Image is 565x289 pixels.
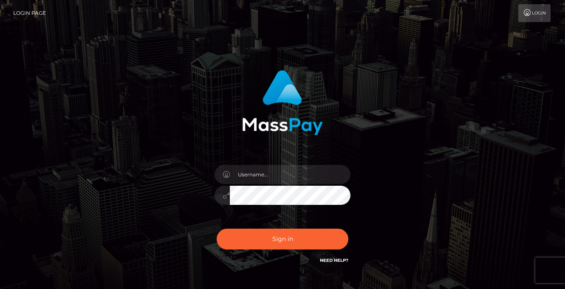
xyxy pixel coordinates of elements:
[518,4,551,22] a: Login
[242,70,323,135] img: MassPay Login
[230,165,350,184] input: Username...
[217,229,348,249] button: Sign in
[320,258,348,263] a: Need Help?
[13,4,46,22] a: Login Page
